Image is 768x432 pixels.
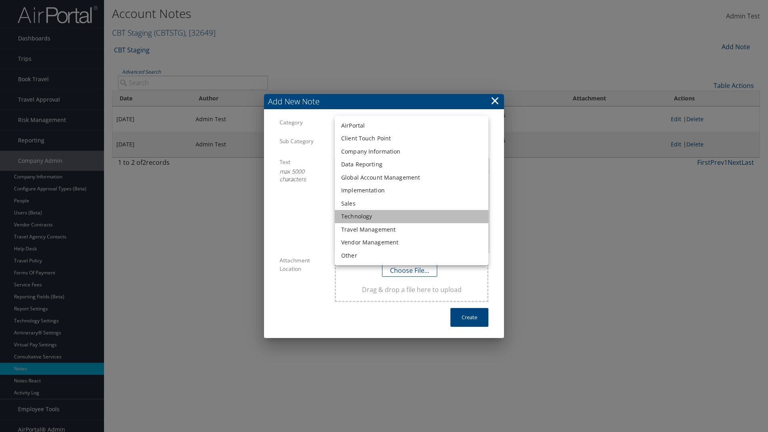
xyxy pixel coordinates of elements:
li: Other [335,249,488,262]
li: Vendor Management [335,236,488,249]
li: Implementation [335,184,488,197]
li: Sales [335,197,488,210]
li: AirPortal [335,119,488,132]
li: Data Reporting [335,158,488,171]
li: Technology [335,210,488,223]
li: Travel Management [335,223,488,236]
li: Client Touch Point [335,132,488,145]
li: Company Information [335,145,488,158]
li: Global Account Management [335,171,488,184]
